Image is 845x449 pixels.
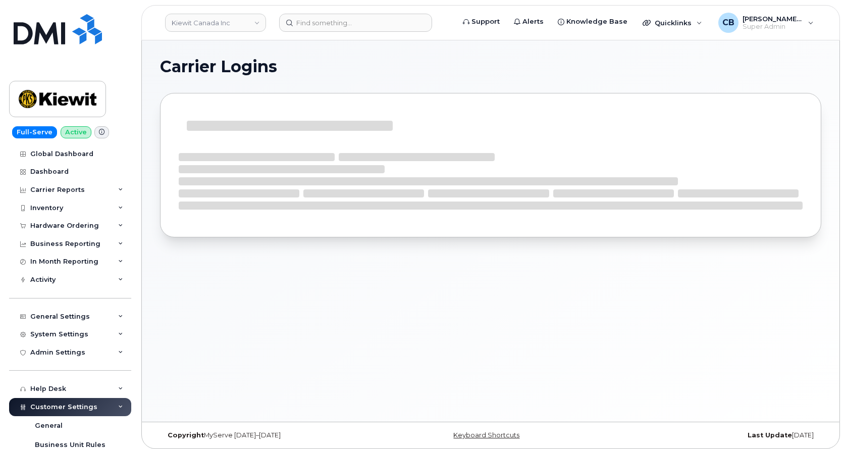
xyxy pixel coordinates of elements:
[168,431,204,439] strong: Copyright
[601,431,821,439] div: [DATE]
[160,59,277,74] span: Carrier Logins
[453,431,519,439] a: Keyboard Shortcuts
[748,431,792,439] strong: Last Update
[160,431,381,439] div: MyServe [DATE]–[DATE]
